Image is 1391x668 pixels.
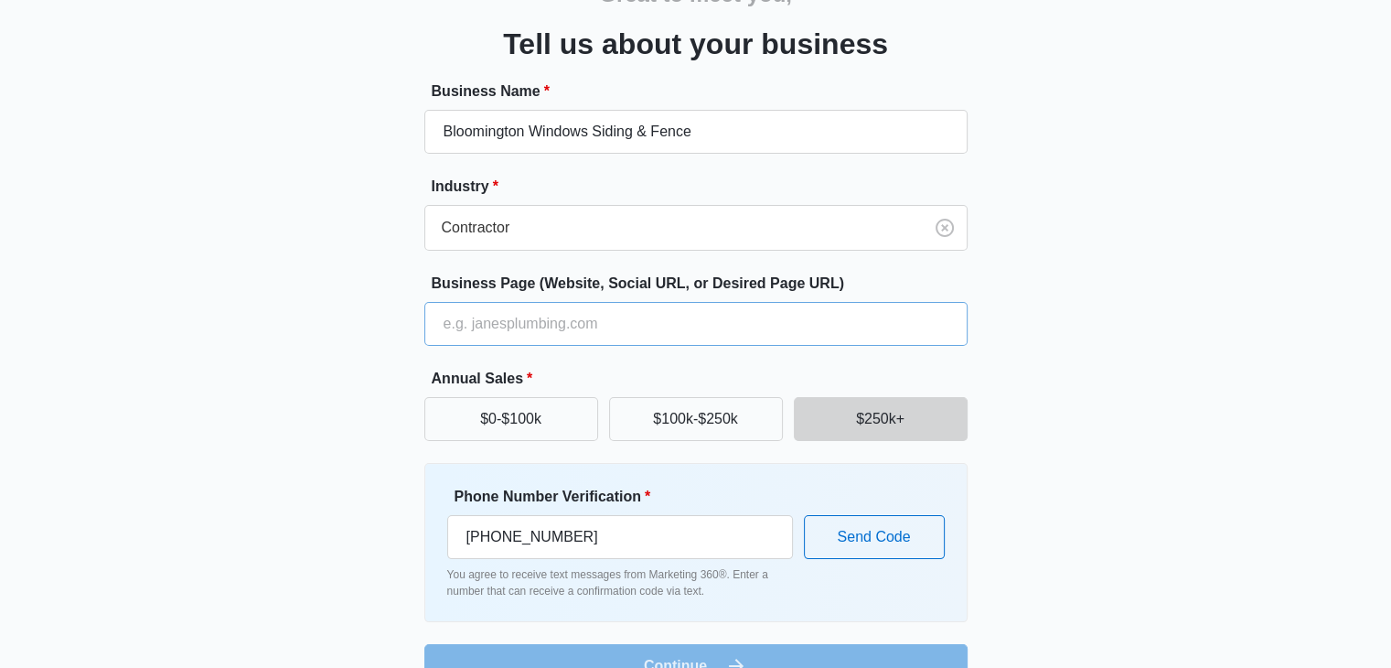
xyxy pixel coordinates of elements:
h3: Tell us about your business [503,22,888,66]
label: Business Name [432,81,975,102]
label: Phone Number Verification [455,486,800,508]
p: You agree to receive text messages from Marketing 360®. Enter a number that can receive a confirm... [447,566,793,599]
button: $250k+ [794,397,968,441]
input: Ex. +1-555-555-5555 [447,515,793,559]
label: Annual Sales [432,368,975,390]
button: $0-$100k [424,397,598,441]
label: Industry [432,176,975,198]
button: $100k-$250k [609,397,783,441]
button: Clear [930,213,959,242]
label: Business Page (Website, Social URL, or Desired Page URL) [432,273,975,295]
input: e.g. janesplumbing.com [424,302,968,346]
button: Send Code [804,515,945,559]
input: e.g. Jane's Plumbing [424,110,968,154]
